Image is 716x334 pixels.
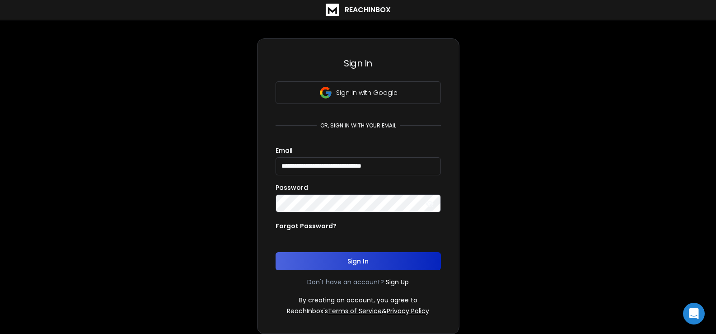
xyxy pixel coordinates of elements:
[326,4,339,16] img: logo
[386,278,409,287] a: Sign Up
[328,306,382,315] a: Terms of Service
[276,57,441,70] h3: Sign In
[336,88,398,97] p: Sign in with Google
[276,252,441,270] button: Sign In
[345,5,391,15] h1: ReachInbox
[299,296,417,305] p: By creating an account, you agree to
[387,306,429,315] a: Privacy Policy
[276,147,293,154] label: Email
[276,221,337,231] p: Forgot Password?
[276,81,441,104] button: Sign in with Google
[307,278,384,287] p: Don't have an account?
[317,122,400,129] p: or, sign in with your email
[326,4,391,16] a: ReachInbox
[683,303,705,325] div: Open Intercom Messenger
[287,306,429,315] p: ReachInbox's &
[276,184,308,191] label: Password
